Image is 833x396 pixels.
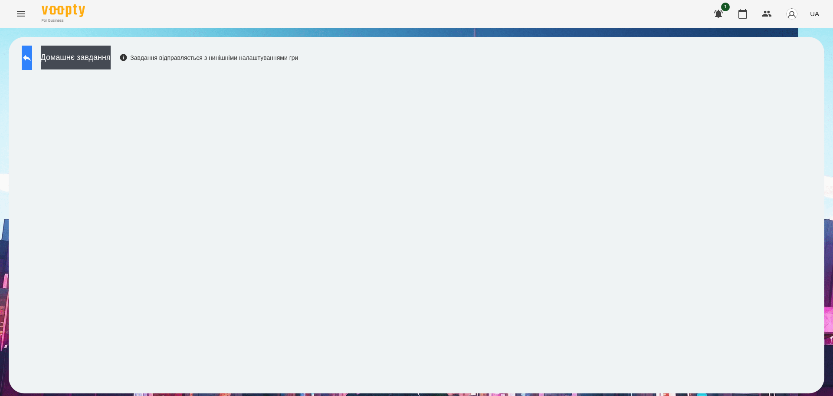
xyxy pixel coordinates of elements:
[119,53,298,62] div: Завдання відправляється з нинішніми налаштуваннями гри
[10,3,31,24] button: Menu
[786,8,798,20] img: avatar_s.png
[41,46,111,69] button: Домашнє завдання
[807,6,823,22] button: UA
[721,3,730,11] span: 1
[42,18,85,23] span: For Business
[810,9,819,18] span: UA
[42,4,85,17] img: Voopty Logo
